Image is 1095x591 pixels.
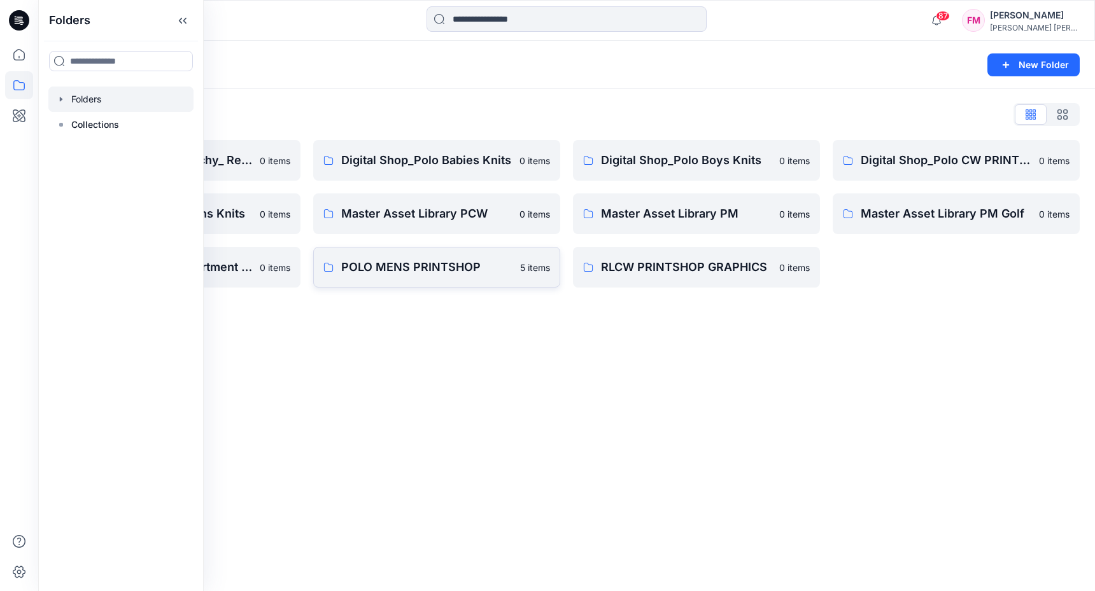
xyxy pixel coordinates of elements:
[1039,154,1070,167] p: 0 items
[962,9,985,32] div: FM
[779,154,810,167] p: 0 items
[313,247,560,288] a: POLO MENS PRINTSHOP5 items
[573,193,820,234] a: Master Asset Library PM0 items
[861,151,1031,169] p: Digital Shop_Polo CW PRINTSHOP
[1039,207,1070,221] p: 0 items
[833,140,1080,181] a: Digital Shop_Polo CW PRINTSHOP0 items
[313,140,560,181] a: Digital Shop_Polo Babies Knits0 items
[601,258,772,276] p: RLCW PRINTSHOP GRAPHICS
[519,154,550,167] p: 0 items
[936,11,950,21] span: 87
[990,23,1079,32] div: [PERSON_NAME] [PERSON_NAME]
[573,247,820,288] a: RLCW PRINTSHOP GRAPHICS0 items
[990,8,1079,23] div: [PERSON_NAME]
[601,205,772,223] p: Master Asset Library PM
[779,261,810,274] p: 0 items
[341,151,512,169] p: Digital Shop_Polo Babies Knits
[573,140,820,181] a: Digital Shop_Polo Boys Knits0 items
[987,53,1080,76] button: New Folder
[779,207,810,221] p: 0 items
[260,261,290,274] p: 0 items
[833,193,1080,234] a: Master Asset Library PM Golf0 items
[341,258,512,276] p: POLO MENS PRINTSHOP
[313,193,560,234] a: Master Asset Library PCW0 items
[519,207,550,221] p: 0 items
[71,117,119,132] p: Collections
[861,205,1031,223] p: Master Asset Library PM Golf
[260,207,290,221] p: 0 items
[260,154,290,167] p: 0 items
[520,261,550,274] p: 5 items
[341,205,512,223] p: Master Asset Library PCW
[601,151,772,169] p: Digital Shop_Polo Boys Knits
